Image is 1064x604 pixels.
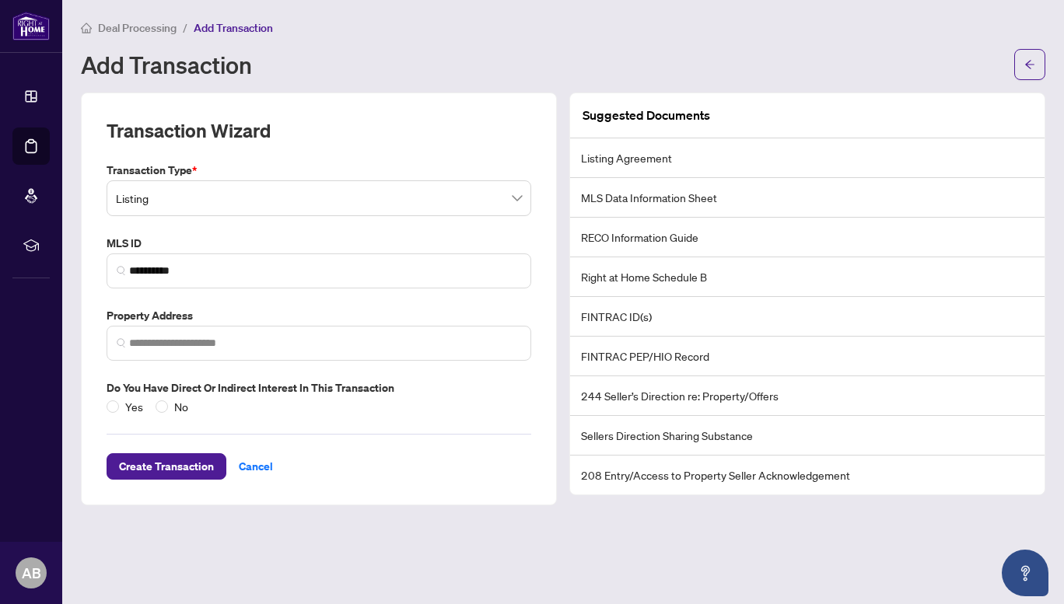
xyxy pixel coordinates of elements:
[107,307,531,324] label: Property Address
[583,106,710,125] article: Suggested Documents
[107,453,226,480] button: Create Transaction
[107,235,531,252] label: MLS ID
[1002,550,1048,596] button: Open asap
[570,138,1045,178] li: Listing Agreement
[81,52,252,77] h1: Add Transaction
[226,453,285,480] button: Cancel
[117,266,126,275] img: search_icon
[22,562,41,584] span: AB
[570,337,1045,376] li: FINTRAC PEP/HIO Record
[107,162,531,179] label: Transaction Type
[570,297,1045,337] li: FINTRAC ID(s)
[119,398,149,415] span: Yes
[570,376,1045,416] li: 244 Seller’s Direction re: Property/Offers
[570,416,1045,456] li: Sellers Direction Sharing Substance
[1024,59,1035,70] span: arrow-left
[107,118,271,143] h2: Transaction Wizard
[116,183,522,213] span: Listing
[183,19,187,37] li: /
[570,456,1045,494] li: 208 Entry/Access to Property Seller Acknowledgement
[117,338,126,347] img: search_icon
[119,454,214,479] span: Create Transaction
[194,21,273,35] span: Add Transaction
[570,257,1045,297] li: Right at Home Schedule B
[239,454,273,479] span: Cancel
[81,23,92,33] span: home
[570,178,1045,218] li: MLS Data Information Sheet
[168,398,194,415] span: No
[107,379,531,396] label: Do you have direct or indirect interest in this transaction
[570,218,1045,257] li: RECO Information Guide
[98,21,177,35] span: Deal Processing
[12,12,50,40] img: logo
